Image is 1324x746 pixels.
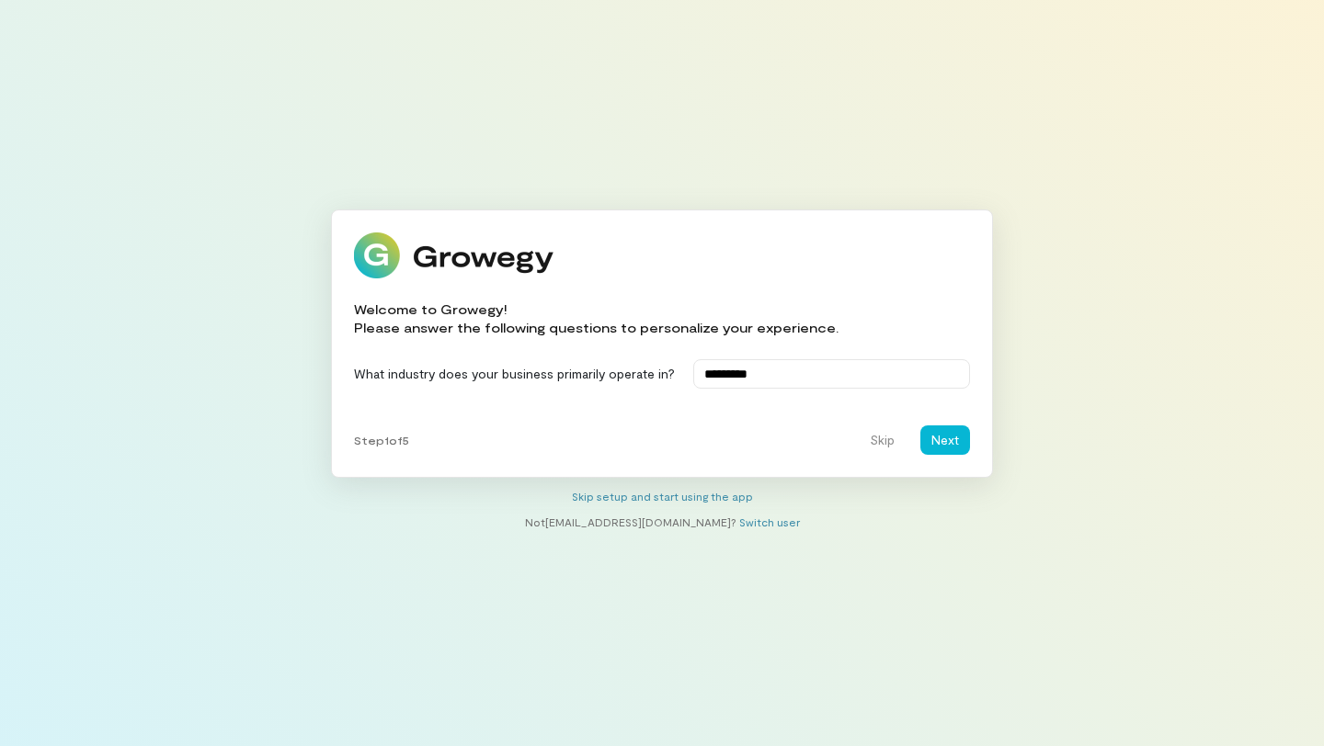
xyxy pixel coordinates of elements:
span: Step 1 of 5 [354,433,409,447]
img: Growegy logo [354,232,554,278]
div: Welcome to Growegy! Please answer the following questions to personalize your experience. [354,300,839,337]
span: Not [EMAIL_ADDRESS][DOMAIN_NAME] ? [525,515,736,528]
label: What industry does your business primarily operate in? [354,365,675,383]
button: Next [920,425,970,455]
a: Skip setup and start using the app [572,490,753,503]
button: Skip [859,425,906,455]
a: Switch user [739,515,800,528]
